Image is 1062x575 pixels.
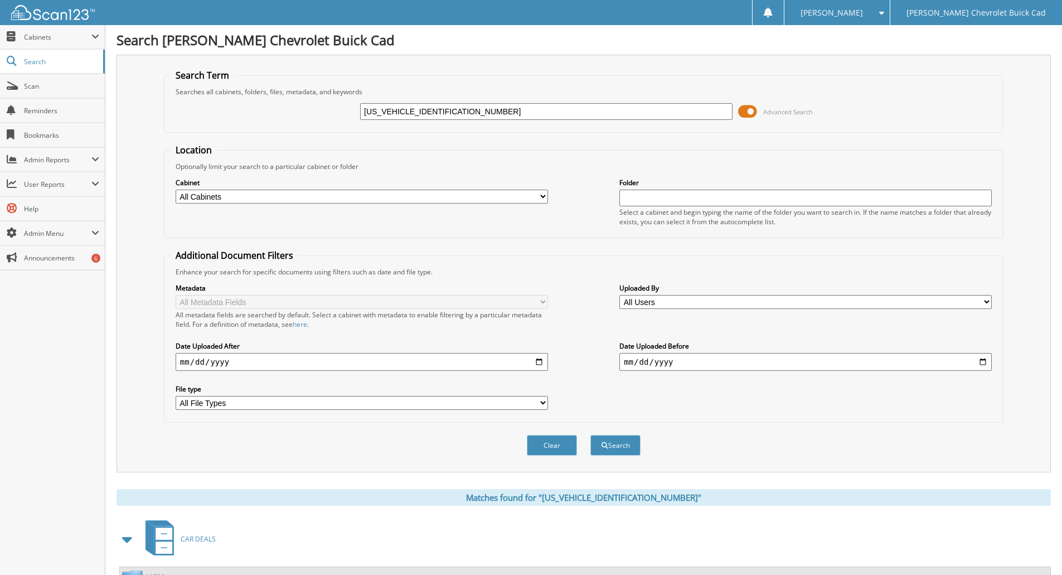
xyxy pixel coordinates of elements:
[24,253,99,263] span: Announcements
[619,353,992,371] input: end
[24,32,91,42] span: Cabinets
[170,69,235,81] legend: Search Term
[176,353,548,371] input: start
[11,5,95,20] img: scan123-logo-white.svg
[619,341,992,351] label: Date Uploaded Before
[24,180,91,189] span: User Reports
[117,489,1051,506] div: Matches found for "[US_VEHICLE_IDENTIFICATION_NUMBER]"
[176,341,548,351] label: Date Uploaded After
[139,517,216,561] a: CAR DEALS
[170,267,997,277] div: Enhance your search for specific documents using filters such as date and file type.
[24,204,99,214] span: Help
[181,534,216,544] span: CAR DEALS
[24,57,98,66] span: Search
[24,106,99,115] span: Reminders
[91,254,100,263] div: 6
[170,87,997,96] div: Searches all cabinets, folders, files, metadata, and keywords
[24,131,99,140] span: Bookmarks
[590,435,641,456] button: Search
[170,249,299,262] legend: Additional Document Filters
[176,283,548,293] label: Metadata
[176,178,548,187] label: Cabinet
[906,9,1046,16] span: [PERSON_NAME] Chevrolet Buick Cad
[619,283,992,293] label: Uploaded By
[527,435,577,456] button: Clear
[619,207,992,226] div: Select a cabinet and begin typing the name of the folder you want to search in. If the name match...
[170,162,997,171] div: Optionally limit your search to a particular cabinet or folder
[619,178,992,187] label: Folder
[763,108,813,116] span: Advanced Search
[24,81,99,91] span: Scan
[170,144,217,156] legend: Location
[24,155,91,165] span: Admin Reports
[24,229,91,238] span: Admin Menu
[801,9,863,16] span: [PERSON_NAME]
[293,320,307,329] a: here
[176,310,548,329] div: All metadata fields are searched by default. Select a cabinet with metadata to enable filtering b...
[117,31,1051,49] h1: Search [PERSON_NAME] Chevrolet Buick Cad
[176,384,548,394] label: File type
